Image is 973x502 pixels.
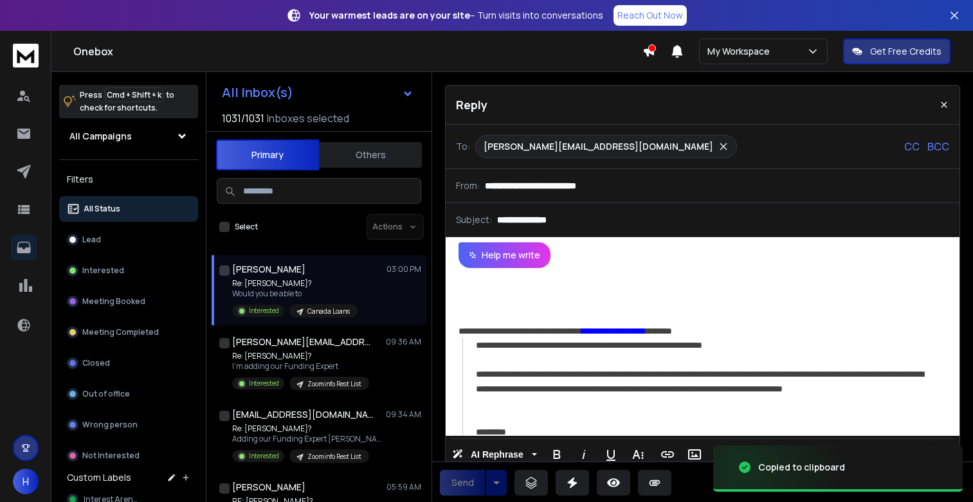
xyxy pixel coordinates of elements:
p: From: [456,179,480,192]
div: Copied to clipboard [758,461,845,474]
p: Would you be able to [232,289,358,299]
button: Out of office [59,381,198,407]
p: Re: [PERSON_NAME]? [232,278,358,289]
h3: Custom Labels [67,471,131,484]
h1: Onebox [73,44,642,59]
p: 09:36 AM [386,337,421,347]
p: – Turn visits into conversations [309,9,603,22]
p: 09:34 AM [386,409,421,420]
span: Cmd + Shift + k [105,87,163,102]
p: CC [904,139,920,154]
p: Meeting Completed [82,327,159,337]
p: Subject: [456,213,492,226]
p: [PERSON_NAME][EMAIL_ADDRESS][DOMAIN_NAME] [484,140,713,153]
button: Help me write [459,242,550,268]
button: All Inbox(s) [212,80,424,105]
p: Wrong person [82,420,138,430]
button: Bold (⌘B) [545,442,569,467]
p: Re: [PERSON_NAME]? [232,424,386,434]
h1: All Campaigns [69,130,132,143]
button: More Text [626,442,650,467]
button: All Status [59,196,198,222]
p: Lead [82,235,101,245]
p: Zoominfo Rest List [307,452,361,462]
button: Not Interested [59,443,198,469]
p: Closed [82,358,110,368]
a: Reach Out Now [614,5,687,26]
p: Get Free Credits [870,45,941,58]
label: Select [235,222,258,232]
p: Adding our Funding Expert [PERSON_NAME] [232,434,386,444]
p: My Workspace [707,45,775,58]
p: To: [456,140,470,153]
p: Interested [82,265,124,276]
h1: All Inbox(s) [222,86,293,99]
button: All Campaigns [59,123,198,149]
button: Get Free Credits [843,39,950,64]
button: Underline (⌘U) [599,442,623,467]
h1: [PERSON_NAME][EMAIL_ADDRESS][DOMAIN_NAME] +1 [232,336,374,348]
span: 1031 / 1031 [222,111,264,126]
span: AI Rephrase [468,449,526,460]
h3: Inboxes selected [267,111,349,126]
button: AI Rephrase [450,442,540,467]
p: 05:59 AM [386,482,421,492]
p: BCC [927,139,949,154]
img: logo [13,44,39,67]
p: 03:00 PM [386,264,421,274]
p: Interested [249,306,279,316]
button: Meeting Completed [59,319,198,345]
button: Italic (⌘I) [572,442,596,467]
button: Meeting Booked [59,289,198,314]
button: Lead [59,227,198,253]
p: Canada Loans [307,307,350,316]
h1: [PERSON_NAME] [232,263,305,276]
button: Wrong person [59,412,198,438]
p: Reach Out Now [617,9,683,22]
button: Closed [59,350,198,376]
p: All Status [84,204,120,214]
p: Zoominfo Rest List [307,379,361,389]
p: Not Interested [82,451,140,461]
button: H [13,469,39,494]
p: Re: [PERSON_NAME]? [232,351,369,361]
p: Meeting Booked [82,296,145,307]
button: Primary [216,139,319,170]
button: Insert Image (⌘P) [682,442,707,467]
p: Interested [249,451,279,461]
h1: [EMAIL_ADDRESS][DOMAIN_NAME] +1 [232,408,374,421]
button: Insert Link (⌘K) [655,442,680,467]
button: Interested [59,258,198,283]
strong: Your warmest leads are on your site [309,9,470,21]
p: I'm adding our Funding Expert [232,361,369,372]
p: Out of office [82,389,130,399]
p: Press to check for shortcuts. [80,89,174,114]
h3: Filters [59,170,198,188]
p: Interested [249,379,279,388]
button: Others [319,141,422,169]
h1: [PERSON_NAME] [232,481,305,494]
p: Reply [456,96,487,114]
